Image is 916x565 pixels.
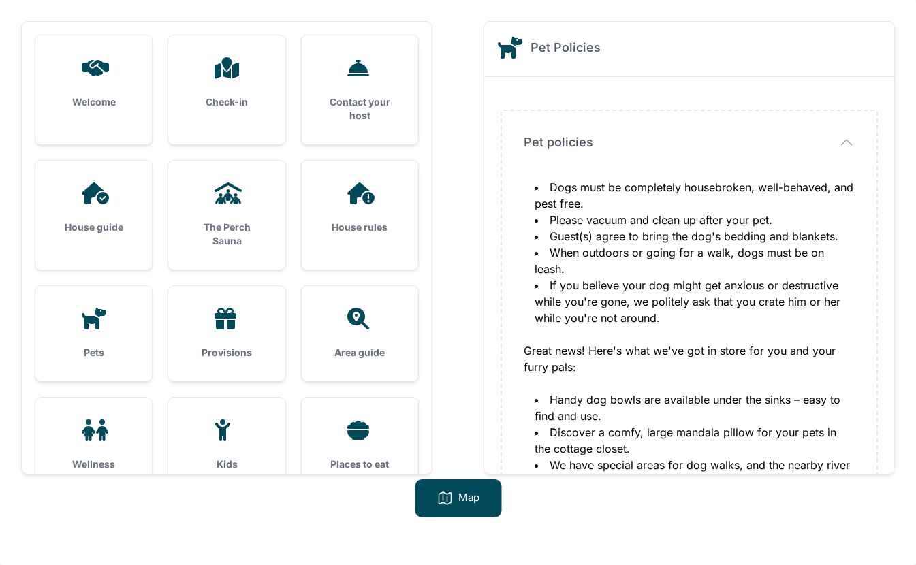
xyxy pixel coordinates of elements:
li: We have special areas for dog walks, and the nearby river is perfect for a gentle stroll with you... [535,457,855,489]
h3: Check-in [190,95,263,109]
li: Handy dog bowls are available under the sinks – easy to find and use. [535,391,855,424]
h2: Pet Policies [531,38,601,57]
h3: Kids attractions [190,457,263,485]
li: Guest(s) agree to bring the dog's bedding and blankets. [535,228,855,244]
a: Check-in [168,35,285,131]
div: Great news! Here's what we've got in store for you and your furry pals: [524,326,855,391]
button: Pet policies [524,133,855,152]
h3: Area guide [323,346,396,359]
a: House rules [302,161,418,256]
h3: Places to eat [323,457,396,471]
li: If you believe your dog might get anxious or destructive while you're gone, we politely ask that ... [535,277,855,326]
p: Map [458,490,479,506]
a: Places to eat [302,398,418,493]
h3: House guide [57,221,130,234]
h3: Welcome [57,95,130,109]
a: Pets [35,286,152,381]
h3: Pets [57,346,130,359]
h3: The Perch Sauna [190,221,263,248]
h3: Provisions [190,346,263,359]
a: Provisions [168,286,285,381]
a: Area guide [302,286,418,381]
a: Kids attractions [168,398,285,506]
a: Welcome [35,35,152,131]
span: Pet policies [524,133,593,152]
h3: Wellness [57,457,130,471]
li: Please vacuum and clean up after your pet. [535,212,855,228]
li: When outdoors or going for a walk, dogs must be on leash. [535,244,855,277]
h3: Contact your host [323,95,396,123]
h3: House rules [323,221,396,234]
a: Wellness [35,398,152,493]
li: Discover a comfy, large mandala pillow for your pets in the cottage closet. [535,424,855,457]
a: House guide [35,161,152,256]
li: Dogs must be completely housebroken, well-behaved, and pest free. [535,179,855,212]
a: Contact your host [302,35,418,144]
a: The Perch Sauna [168,161,285,270]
